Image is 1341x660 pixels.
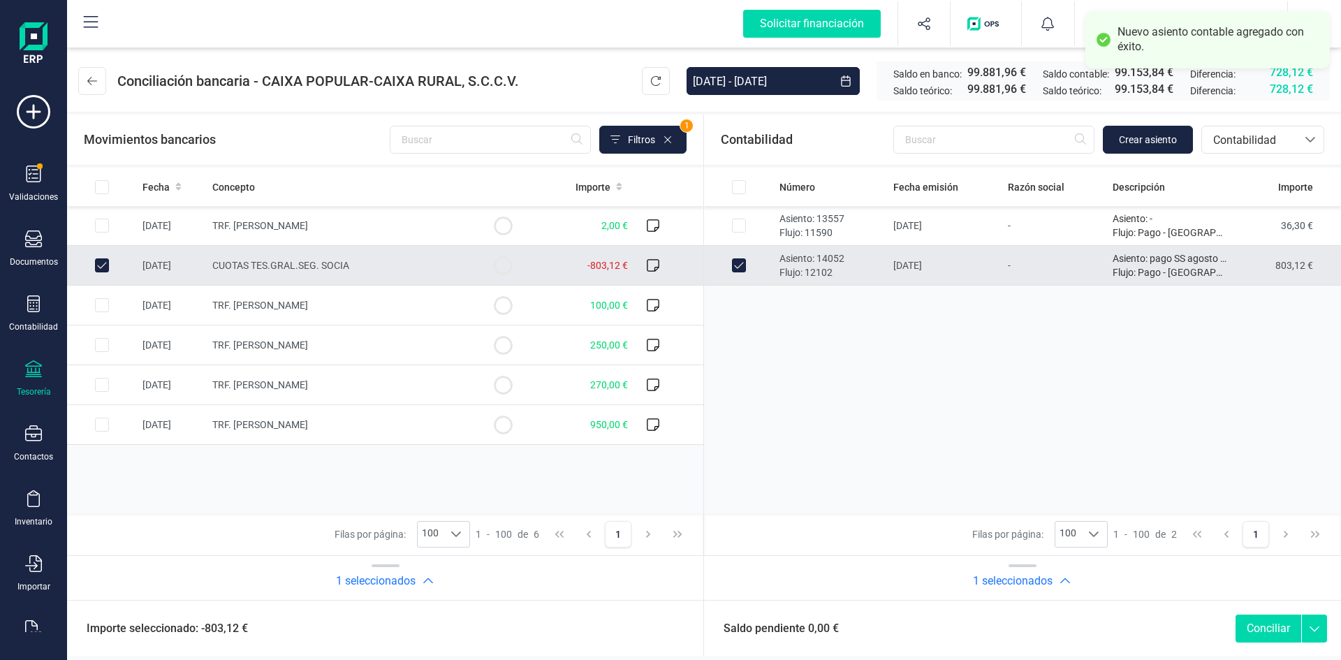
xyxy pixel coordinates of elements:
[14,451,53,462] div: Contactos
[959,1,1013,46] button: Logo de OPS
[635,521,661,548] button: Next Page
[1190,84,1236,98] span: Diferencia:
[726,1,897,46] button: Solicitar financiación
[707,620,839,637] span: Saldo pendiente 0,00 €
[1171,527,1177,541] span: 2
[117,71,519,91] span: Conciliación bancaria - CAIXA POPULAR-CAIXA RURAL, S.C.C.V.
[1113,212,1229,226] p: Asiento: -
[95,298,109,312] div: Row Selected dc356cc6-3ab4-4143-90be-461f2b247102
[893,67,962,81] span: Saldo en banco:
[17,581,50,592] div: Importar
[495,527,512,541] span: 100
[142,180,170,194] span: Fecha
[893,84,952,98] span: Saldo teórico:
[599,126,687,154] button: Filtros
[832,67,860,95] button: Choose Date
[664,521,691,548] button: Last Page
[779,212,882,226] p: Asiento: 13557
[967,81,1026,98] span: 99.881,96 €
[137,286,207,325] td: [DATE]
[732,180,746,194] div: All items unselected
[212,180,255,194] span: Concepto
[9,191,58,203] div: Validaciones
[1043,84,1101,98] span: Saldo teórico:
[534,527,539,541] span: 6
[15,516,52,527] div: Inventario
[576,180,610,194] span: Importe
[1278,180,1313,194] span: Importe
[779,180,815,194] span: Número
[1119,133,1177,147] span: Crear asiento
[1208,132,1291,149] span: Contabilidad
[1234,246,1341,286] td: 803,12 €
[476,527,481,541] span: 1
[212,339,308,351] span: TRF. [PERSON_NAME]
[779,251,882,265] p: Asiento: 14052
[1055,522,1080,547] span: 100
[212,220,308,231] span: TRF. [PERSON_NAME]
[212,260,349,271] span: CUOTAS TES.GRAL.SEG. SOCIA
[95,219,109,233] div: Row Selected aca2a374-8bcd-4275-807e-06116acaff64
[17,386,51,397] div: Tesorería
[732,258,746,272] div: Row Unselected a5dba74f-9903-465b-af80-5688b08d439e
[95,338,109,352] div: Row Selected 72722cf0-2eba-4b20-a55a-5b29cc1716ae
[893,126,1094,154] input: Buscar
[84,130,216,149] span: Movimientos bancarios
[888,206,1002,246] td: [DATE]
[20,22,47,67] img: Logo Finanedi
[1092,1,1270,46] button: SCSCD SERVICIOS FINANCIEROS SL[PERSON_NAME]
[10,256,58,267] div: Documentos
[1002,246,1107,286] td: -
[1213,521,1240,548] button: Previous Page
[95,258,109,272] div: Row Unselected 612aa2ae-3b2f-4bdc-bf42-445759c77c99
[1115,64,1173,81] span: 99.153,84 €
[888,246,1002,286] td: [DATE]
[893,180,958,194] span: Fecha emisión
[1155,527,1166,541] span: de
[601,220,628,231] span: 2,00 €
[336,573,416,589] h2: 1 seleccionados
[1043,67,1109,81] span: Saldo contable:
[721,130,793,149] span: Contabilidad
[743,10,881,38] div: Solicitar financiación
[732,219,746,233] div: Row Selected 9ddbf45e-265a-4c5a-9d73-d5612b5765b9
[1190,67,1236,81] span: Diferencia:
[680,119,693,132] span: 1
[335,521,470,548] div: Filas por página:
[1002,206,1107,246] td: -
[418,522,443,547] span: 100
[137,246,207,286] td: [DATE]
[1113,265,1229,279] p: Flujo: Pago - [GEOGRAPHIC_DATA] 14052.
[1113,226,1229,240] p: Flujo: Pago - [GEOGRAPHIC_DATA] 13557.
[1113,527,1177,541] div: -
[1117,25,1319,54] div: Nuevo asiento contable agregado con éxito.
[1113,251,1229,265] p: Asiento: pago SS agosto en sept
[1008,180,1064,194] span: Razón social
[1097,8,1128,39] img: SC
[70,620,248,637] span: Importe seleccionado: -803,12 €
[1270,81,1313,98] span: 728,12 €
[1184,521,1210,548] button: First Page
[546,521,573,548] button: First Page
[967,17,1004,31] img: Logo de OPS
[1302,521,1328,548] button: Last Page
[605,521,631,548] button: Page 1
[137,405,207,445] td: [DATE]
[576,521,602,548] button: Previous Page
[590,379,628,390] span: 270,00 €
[95,418,109,432] div: Row Selected 30562f03-a1e1-4e00-ad51-e798028a141d
[972,521,1108,548] div: Filas por página:
[1236,615,1301,643] button: Conciliar
[212,379,308,390] span: TRF. [PERSON_NAME]
[1103,126,1193,154] button: Crear asiento
[518,527,528,541] span: de
[95,378,109,392] div: Row Selected d595fcfd-1dc2-4cdd-8f20-aee58805b2a1
[590,300,628,311] span: 100,00 €
[779,226,882,240] p: Flujo: 11590
[779,265,882,279] p: Flujo: 12102
[476,527,539,541] div: -
[1133,527,1150,541] span: 100
[590,339,628,351] span: 250,00 €
[973,573,1053,589] h2: 1 seleccionados
[1113,527,1119,541] span: 1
